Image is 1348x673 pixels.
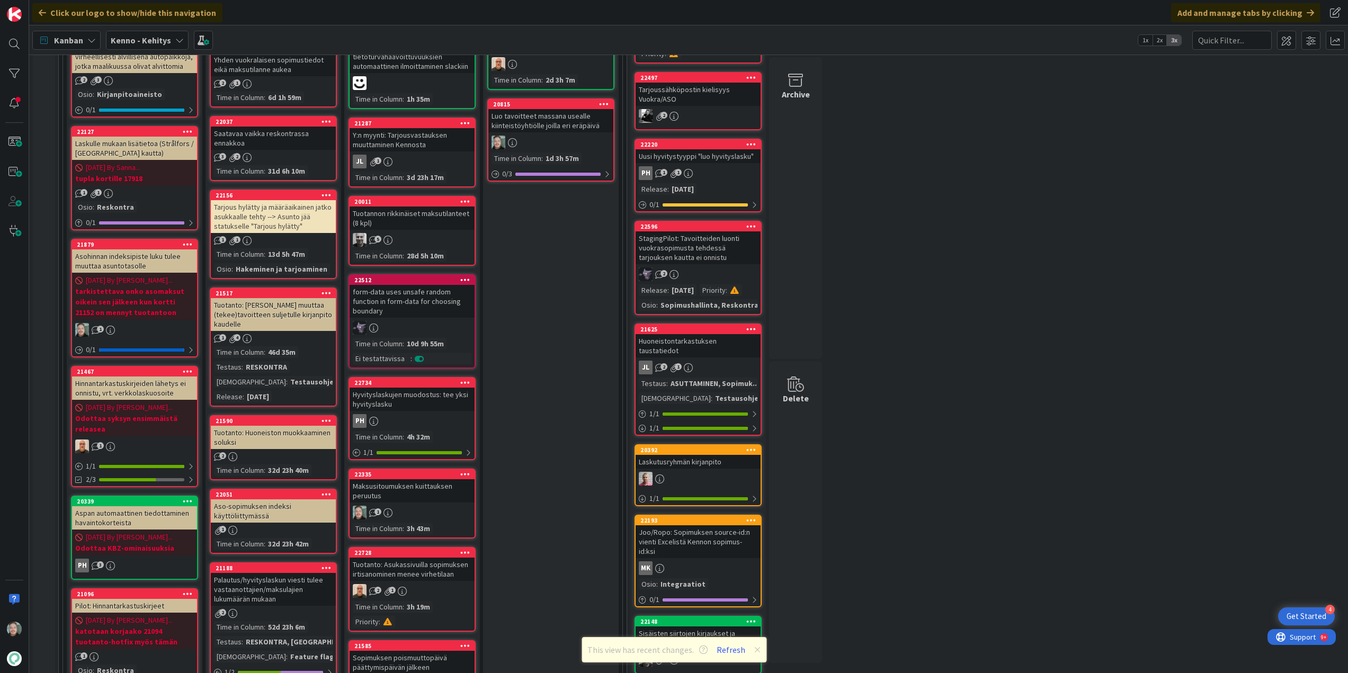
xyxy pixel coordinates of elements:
div: Time in Column [353,523,403,534]
span: : [403,250,404,262]
div: StagingPilot: Tavoitteiden luonti vuokrasopimusta tehdessä tarjouksen kautta ei onnistu [636,231,761,264]
span: 2 [660,363,667,370]
div: 31d 6h 10m [265,165,308,177]
a: 22051Aso-sopimuksen indeksi käyttöliittymässäTime in Column:32d 23h 42m [210,489,337,554]
div: Testaus [214,361,242,373]
span: : [243,391,244,402]
div: JL [636,361,761,374]
span: : [666,378,668,389]
span: : [403,523,404,534]
span: : [286,376,288,388]
div: Sopimushallinta, Reskontra [658,299,761,311]
div: Kirjanpitoaineisto [94,88,165,100]
span: : [541,74,543,86]
div: Laskulle mukaan lisätietoa (Strålfors / [GEOGRAPHIC_DATA] kautta) [72,137,197,160]
span: : [264,165,265,177]
div: 22512 [350,275,475,285]
div: MK [639,561,653,575]
a: 22335Maksusitoumuksen kuittauksen peruutusVPTime in Column:3h 43m [349,469,476,539]
a: 20815Luo tavoitteet massana usealle kiinteistöyhtiölle joilla eri eräpäiväVPTime in Column:1d 3h ... [487,98,614,182]
div: Maksusitoumuksen kuittauksen peruutus [350,479,475,502]
div: PH [639,166,653,180]
a: 21517Tuotanto: [PERSON_NAME] muuttaa (tekee)tavoitteen suljetulle kirjanpito kaudelleTime in Colu... [210,288,337,407]
div: Joo/Ropo: Sopimuksen source-id:n vienti Excelistä Kennon sopimus-id:ksi [636,525,761,558]
div: Release [639,183,667,195]
div: 22728Tuotanto: Asukassivuilla sopimuksen irtisanominen menee virhetilaan [350,548,475,581]
span: : [264,92,265,103]
span: : [264,538,265,550]
div: 21467 [77,368,197,375]
div: Hakeminen ja tarjoaminen [233,263,330,275]
span: 0 / 1 [86,344,96,355]
div: 21517Tuotanto: [PERSON_NAME] muuttaa (tekee)tavoitteen suljetulle kirjanpito kaudelle [211,289,336,331]
span: 1 [374,157,381,164]
img: MH [353,76,367,90]
div: Y:n myynti: Tarjousvastauksen muuttaminen Kennosta [350,128,475,151]
div: 22734 [350,378,475,388]
b: Odottaa syksyn ensimmäistä releasea [75,413,194,434]
span: 1 [219,334,226,341]
div: 20815 [493,101,613,108]
b: Odottaa KBZ-ominaisuuksia [75,543,194,553]
span: : [403,93,404,105]
div: 21625 [640,326,761,333]
span: 1 [675,363,682,370]
div: PH [350,414,475,428]
a: 21590Tuotanto: Huoneiston muokkaaminen soluksiTime in Column:32d 23h 40m [210,415,337,480]
div: 20392 [636,445,761,455]
span: 0 / 1 [86,104,96,115]
div: 21517 [211,289,336,298]
span: 1 / 1 [649,423,659,434]
b: Kenno - Kehitys [111,35,171,46]
div: Tuotannon rikkinäiset maksutilanteet (8 kpl) [350,207,475,230]
img: LM [639,267,653,281]
span: : [667,284,669,296]
div: 32d 23h 40m [265,464,311,476]
div: 22220 [640,141,761,148]
img: KM [639,109,653,123]
img: JH [353,233,367,247]
div: Time in Column [214,92,264,103]
span: 2 [660,270,667,277]
div: 22734 [354,379,475,387]
div: Time in Column [214,248,264,260]
div: 22335Maksusitoumuksen kuittauksen peruutus [350,470,475,502]
div: Tuotanto: Huoneiston muokkaaminen soluksi [211,426,336,449]
div: 22127 [72,127,197,137]
div: 20815Luo tavoitteet massana usealle kiinteistöyhtiölle joilla eri eräpäivä [488,100,613,132]
div: PH [353,414,367,428]
span: : [93,88,94,100]
div: [DATE] [669,183,697,195]
span: : [656,299,658,311]
div: 22156 [216,192,336,199]
a: 20011Tuotannon rikkinäiset maksutilanteet (8 kpl)JHTime in Column:28d 5h 10m [349,196,476,266]
span: 3 [97,561,104,568]
img: LM [353,321,367,335]
a: 21625Huoneistontarkastuksen taustatiedotJLTestaus:ASUTTAMINEN, Sopimuk...[DEMOGRAPHIC_DATA]:Testa... [635,324,762,436]
span: 1 [97,442,104,449]
div: Ei testattavissa [353,353,410,364]
div: PH [75,559,89,572]
div: 22734Hyvityslaskujen muodostus: tee yksi hyvityslasku [350,378,475,411]
span: 1 [97,326,104,333]
div: Tuotanto: Asukassivuilla sopimuksen irtisanominen menee virhetilaan [350,558,475,581]
div: Testaus [639,378,666,389]
div: 20392Laskutusryhmän kirjanpito [636,445,761,469]
div: Osio [214,263,231,275]
div: JH [350,233,475,247]
div: Time in Column [492,74,541,86]
span: 2 [234,153,240,160]
div: JL [353,155,367,168]
div: 21590Tuotanto: Huoneiston muokkaaminen soluksi [211,416,336,449]
div: 20011Tuotannon rikkinäiset maksutilanteet (8 kpl) [350,197,475,230]
span: 1 [234,79,240,86]
a: MKTime in Column:2d 3h 7m [487,30,614,90]
span: 1 / 1 [363,447,373,458]
a: Kriittisten tietoturvahaavoittuvuuksien automaattinen ilmoittaminen slackiinMHTime in Column:1h 35m [349,30,476,109]
img: MK [75,439,89,453]
div: Tarjoussähköpostin kielisyys Vuokra/ASO [636,83,761,106]
div: 22335 [350,470,475,479]
div: MK [72,439,197,453]
div: 1h 35m [404,93,433,105]
a: 22728Tuotanto: Asukassivuilla sopimuksen irtisanominen menee virhetilaanMKTime in Column:3h 19mPr... [349,547,476,632]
